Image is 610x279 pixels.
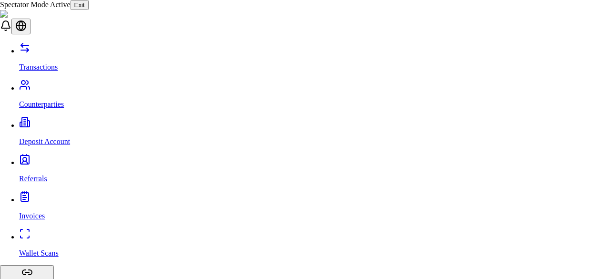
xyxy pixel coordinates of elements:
p: Transactions [19,63,610,72]
p: Invoices [19,212,610,220]
p: Wallet Scans [19,249,610,258]
p: Counterparties [19,100,610,109]
p: Deposit Account [19,137,610,146]
p: Referrals [19,175,610,183]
